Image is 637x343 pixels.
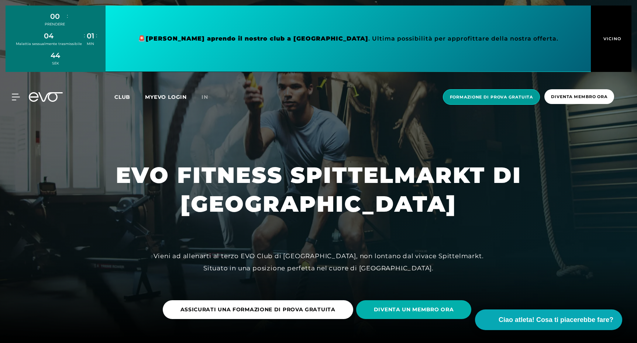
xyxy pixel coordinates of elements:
font: MIN [87,42,94,46]
font: DIVENTA UN MEMBRO ORA [374,306,454,313]
a: Formazione di prova gratuita [441,89,543,105]
font: In [202,94,208,100]
font: : [96,32,97,39]
font: Malattia sessualmente trasmissibile [16,42,82,46]
a: MYEVO LOGIN [145,94,187,100]
font: 01 [87,31,94,40]
a: Diventa membro ora [542,89,616,105]
button: Ciao atleta! Cosa ti piacerebbe fare? [475,309,622,330]
a: ASSICURATI UNA FORMAZIONE DI PROVA GRATUITA [163,295,356,325]
a: In [202,93,217,101]
font: : [67,12,68,19]
font: 00 [50,12,60,21]
font: Club [114,94,130,100]
font: EVO FITNESS SPITTELMARKT DI [GEOGRAPHIC_DATA] [116,162,529,217]
a: DIVENTA UN MEMBRO ORA [356,295,475,325]
font: Situato in una posizione perfetta nel cuore di [GEOGRAPHIC_DATA]. [203,264,434,272]
font: : [84,32,85,39]
font: 04 [44,31,54,40]
font: Diventa membro ora [551,94,607,99]
font: 44 [51,51,60,60]
a: Club [114,93,145,100]
font: SEK [52,61,59,65]
font: Ciao atleta! Cosa ti piacerebbe fare? [499,316,613,323]
font: Formazione di prova gratuita [450,94,533,100]
font: VICINO [603,36,621,41]
font: ASSICURATI UNA FORMAZIONE DI PROVA GRATUITA [180,306,335,313]
button: VICINO [591,6,631,72]
font: PRENDERE [45,22,65,26]
font: Vieni ad allenarti al terzo EVO Club di [GEOGRAPHIC_DATA], non lontano dal vivace Spittelmarkt. [154,252,484,260]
